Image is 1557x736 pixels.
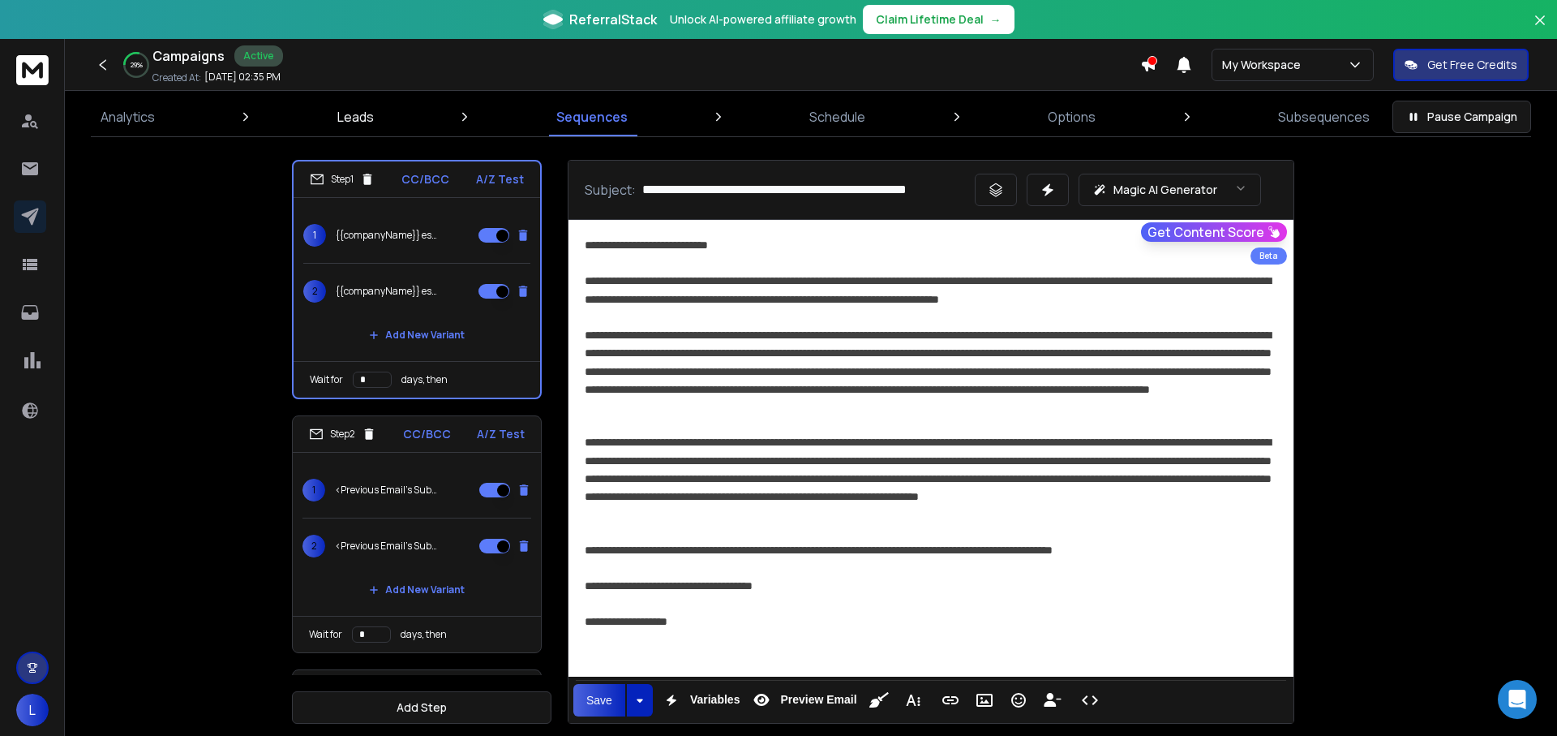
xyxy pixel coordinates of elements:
[292,415,542,653] li: Step2CC/BCCA/Z Test1<Previous Email's Subject>2<Previous Email's Subject>Add New VariantWait ford...
[401,373,448,386] p: days, then
[1113,182,1217,198] p: Magic AI Generator
[585,180,636,200] p: Subject:
[1222,57,1307,73] p: My Workspace
[336,229,440,242] p: {{companyName}} est-il visible sur ChatGPT ou Google ?
[336,285,440,298] p: {{companyName}} est-il visible sur ChatGPT ?
[746,684,860,717] button: Preview Email
[476,171,524,187] p: A/Z Test
[335,484,439,497] p: <Previous Email's Subject>
[309,628,342,641] p: Wait for
[777,693,860,707] span: Preview Email
[1141,222,1287,242] button: Get Content Score
[687,693,744,707] span: Variables
[101,107,155,127] p: Analytics
[547,97,637,136] a: Sequences
[1250,247,1287,265] div: Beta
[800,97,875,136] a: Schedule
[152,46,225,66] h1: Campaigns
[310,373,343,386] p: Wait for
[356,319,478,351] button: Add New Variant
[864,684,894,717] button: Clean HTML
[310,172,375,187] div: Step 1
[292,691,551,724] button: Add Step
[1278,107,1370,127] p: Subsequences
[556,107,628,127] p: Sequences
[969,684,1000,717] button: Insert Image (⌘P)
[1048,107,1096,127] p: Options
[1038,97,1105,136] a: Options
[302,535,325,557] span: 2
[403,426,451,442] p: CC/BCC
[337,107,374,127] p: Leads
[573,684,625,717] button: Save
[303,280,326,303] span: 2
[863,5,1014,34] button: Claim Lifetime Deal→
[91,97,165,136] a: Analytics
[292,160,542,399] li: Step1CC/BCCA/Z Test1{{companyName}} est-il visible sur ChatGPT ou Google ?2{{companyName}} est-il...
[309,427,376,441] div: Step 2
[356,574,478,606] button: Add New Variant
[16,694,49,726] button: L
[809,107,865,127] p: Schedule
[303,224,326,247] span: 1
[1427,57,1517,73] p: Get Free Credits
[302,479,325,501] span: 1
[234,45,283,67] div: Active
[1268,97,1379,136] a: Subsequences
[328,97,384,136] a: Leads
[935,684,966,717] button: Insert Link (⌘K)
[990,11,1002,28] span: →
[1079,174,1261,206] button: Magic AI Generator
[204,71,281,84] p: [DATE] 02:35 PM
[898,684,929,717] button: More Text
[670,11,856,28] p: Unlock AI-powered affiliate growth
[1498,680,1537,719] div: Open Intercom Messenger
[1037,684,1068,717] button: Insert Unsubscribe Link
[1003,684,1034,717] button: Emoticons
[1074,684,1105,717] button: Code View
[1529,10,1551,49] button: Close banner
[1393,49,1529,81] button: Get Free Credits
[569,10,657,29] span: ReferralStack
[152,71,201,84] p: Created At:
[131,60,143,70] p: 29 %
[656,684,744,717] button: Variables
[401,628,447,641] p: days, then
[477,426,525,442] p: A/Z Test
[335,540,439,553] p: <Previous Email's Subject>
[1392,101,1531,133] button: Pause Campaign
[401,171,449,187] p: CC/BCC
